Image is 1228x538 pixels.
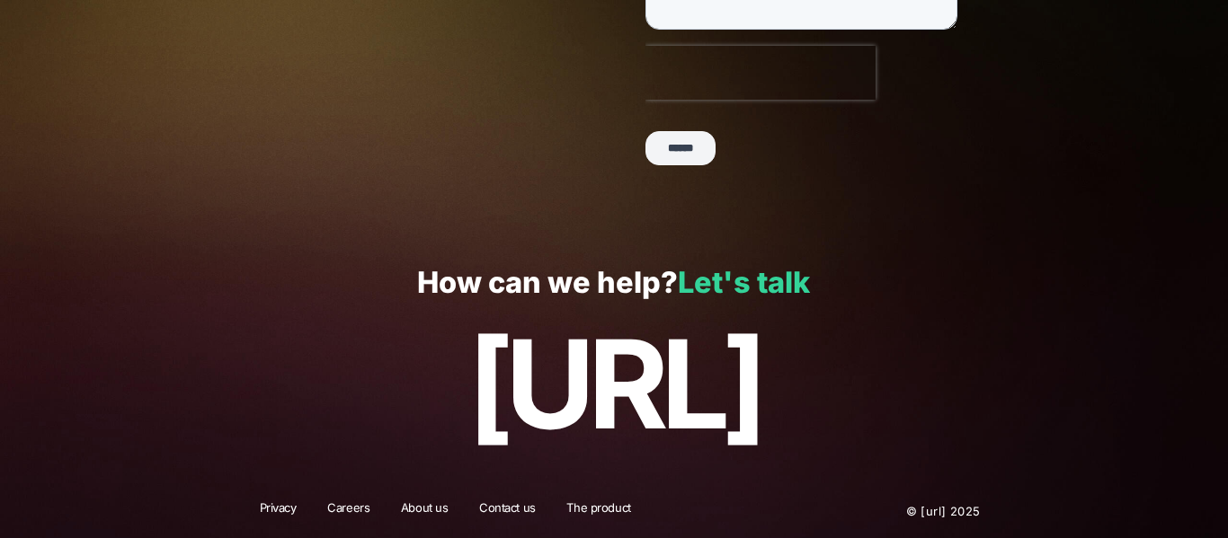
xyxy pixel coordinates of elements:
[248,499,308,523] a: Privacy
[39,315,1188,454] p: [URL]
[316,499,381,523] a: Careers
[467,499,547,523] a: Contact us
[797,499,981,523] p: © [URL] 2025
[39,267,1188,300] p: How can we help?
[389,499,460,523] a: About us
[555,499,642,523] a: The product
[678,265,810,300] a: Let's talk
